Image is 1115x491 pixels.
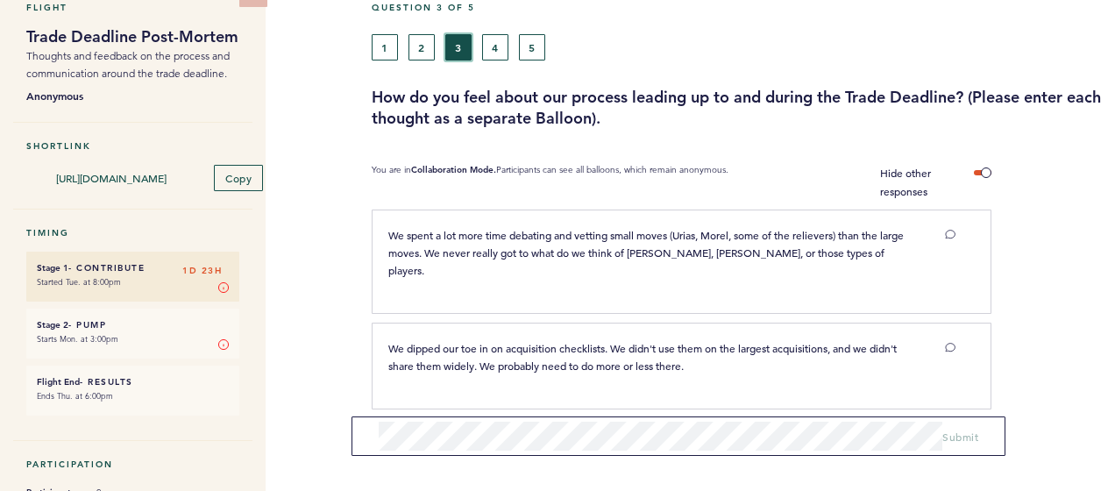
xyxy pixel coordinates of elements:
span: 1D 23H [182,262,222,280]
button: Copy [214,165,263,191]
small: Flight End [37,376,80,388]
h6: - Pump [37,319,229,331]
small: Stage 1 [37,262,68,274]
h5: Timing [26,227,239,238]
h6: - Results [37,376,229,388]
h5: Participation [26,459,239,470]
span: Thoughts and feedback on the process and communication around the trade deadline. [26,49,230,80]
h5: Flight [26,2,239,13]
button: 1 [372,34,398,60]
button: Submit [942,428,978,445]
button: 2 [408,34,435,60]
h5: Question 3 of 5 [372,2,1102,13]
b: Collaboration Mode. [411,164,496,175]
b: Anonymous [26,87,239,104]
span: We dipped our toe in on acquisition checklists. We didn't use them on the largest acquisitions, a... [388,341,899,373]
span: Copy [225,171,252,185]
time: Ends Thu. at 6:00pm [37,390,113,402]
small: Stage 2 [37,319,68,331]
h5: Shortlink [26,140,239,152]
span: Submit [942,430,978,444]
span: We spent a lot more time debating and vetting small moves (Urias, Morel, some of the relievers) t... [388,228,906,277]
h1: Trade Deadline Post-Mortem [26,26,239,47]
button: 3 [445,34,472,60]
time: Starts Mon. at 3:00pm [37,333,118,345]
p: You are in Participants can see all balloons, which remain anonymous. [372,164,728,201]
span: Hide other responses [880,166,931,198]
button: 4 [482,34,508,60]
time: Started Tue. at 8:00pm [37,276,121,288]
button: 5 [519,34,545,60]
h3: How do you feel about our process leading up to and during the Trade Deadline? (Please enter each... [372,87,1102,129]
h6: - Contribute [37,262,229,274]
